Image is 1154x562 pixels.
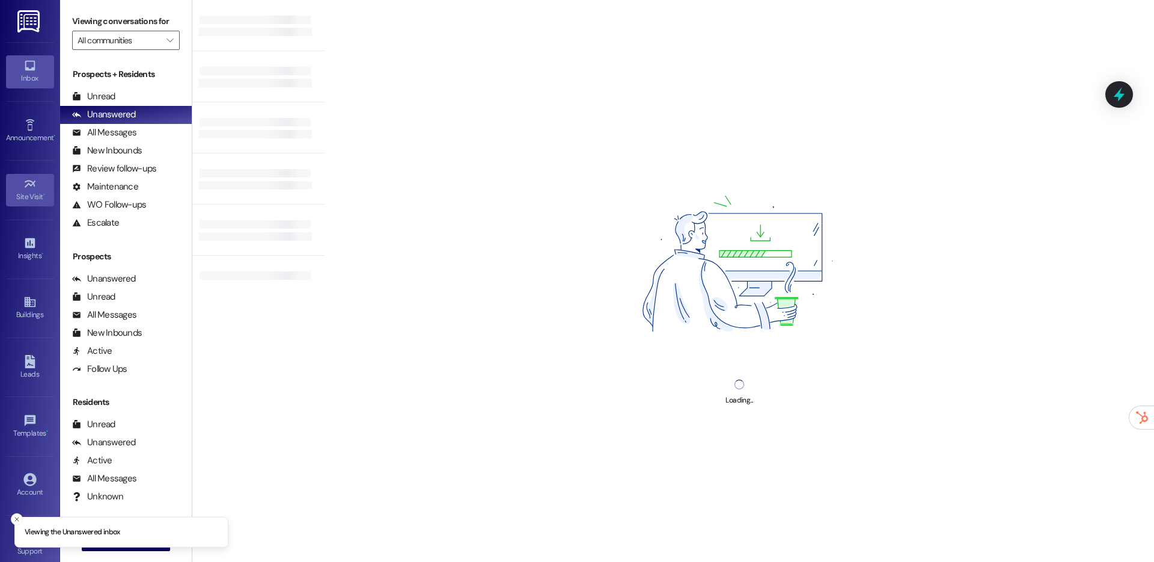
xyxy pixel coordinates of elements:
div: Unknown [72,490,123,503]
a: Inbox [6,55,54,88]
a: Templates • [6,410,54,443]
div: WO Follow-ups [72,199,146,211]
div: Unanswered [72,273,136,285]
div: Unanswered [72,108,136,121]
span: • [53,132,55,140]
div: Active [72,454,112,467]
div: Prospects + Residents [60,68,192,81]
a: Insights • [6,233,54,265]
i:  [166,36,173,45]
a: Site Visit • [6,174,54,206]
div: Loading... [725,394,753,407]
label: Viewing conversations for [72,12,180,31]
button: Close toast [11,513,23,525]
div: Unread [72,90,115,103]
a: Buildings [6,292,54,324]
a: Leads [6,351,54,384]
span: • [46,427,48,436]
div: Review follow-ups [72,162,156,175]
div: All Messages [72,472,136,485]
a: Support [6,528,54,561]
div: Active [72,345,112,357]
div: Escalate [72,217,119,229]
div: All Messages [72,309,136,321]
div: Maintenance [72,181,138,193]
div: Unread [72,291,115,303]
div: Follow Ups [72,363,127,375]
div: New Inbounds [72,327,142,339]
div: Prospects [60,250,192,263]
div: Residents [60,396,192,409]
input: All communities [78,31,160,50]
img: ResiDesk Logo [17,10,42,32]
div: New Inbounds [72,144,142,157]
div: All Messages [72,126,136,139]
div: Unanswered [72,436,136,449]
p: Viewing the Unanswered inbox [25,527,120,538]
span: • [43,191,45,199]
span: • [41,250,43,258]
a: Account [6,469,54,502]
div: Unread [72,418,115,431]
